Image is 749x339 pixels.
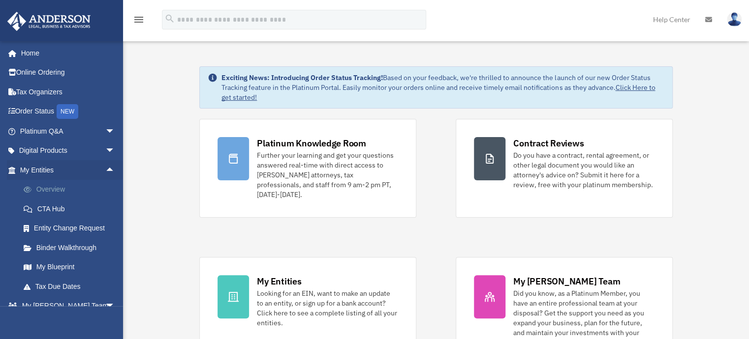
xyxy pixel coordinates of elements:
div: Looking for an EIN, want to make an update to an entity, or sign up for a bank account? Click her... [257,288,398,328]
a: Entity Change Request [14,219,130,238]
i: menu [133,14,145,26]
img: User Pic [727,12,742,27]
a: Tax Organizers [7,82,130,102]
a: Tax Due Dates [14,277,130,296]
div: Platinum Knowledge Room [257,137,366,149]
a: Home [7,43,125,63]
div: Do you have a contract, rental agreement, or other legal document you would like an attorney's ad... [513,150,655,190]
a: Click Here to get started! [221,83,655,102]
a: Contract Reviews Do you have a contract, rental agreement, or other legal document you would like... [456,119,673,218]
a: Platinum Q&Aarrow_drop_down [7,121,130,141]
a: Overview [14,180,130,199]
i: search [164,13,175,24]
div: My Entities [257,275,301,287]
span: arrow_drop_up [105,160,125,180]
img: Anderson Advisors Platinum Portal [4,12,94,31]
a: Digital Productsarrow_drop_down [7,141,130,161]
span: arrow_drop_down [105,296,125,316]
div: Contract Reviews [513,137,584,149]
a: menu [133,17,145,26]
a: Binder Walkthrough [14,238,130,257]
span: arrow_drop_down [105,121,125,141]
strong: Exciting News: Introducing Order Status Tracking! [221,73,383,82]
div: My [PERSON_NAME] Team [513,275,620,287]
a: Platinum Knowledge Room Further your learning and get your questions answered real-time with dire... [199,119,416,218]
a: Order StatusNEW [7,102,130,122]
div: NEW [57,104,78,119]
div: Based on your feedback, we're thrilled to announce the launch of our new Order Status Tracking fe... [221,73,664,102]
a: My [PERSON_NAME] Teamarrow_drop_down [7,296,130,316]
span: arrow_drop_down [105,141,125,161]
a: My Blueprint [14,257,130,277]
div: Further your learning and get your questions answered real-time with direct access to [PERSON_NAM... [257,150,398,199]
a: Online Ordering [7,63,130,83]
a: My Entitiesarrow_drop_up [7,160,130,180]
a: CTA Hub [14,199,130,219]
